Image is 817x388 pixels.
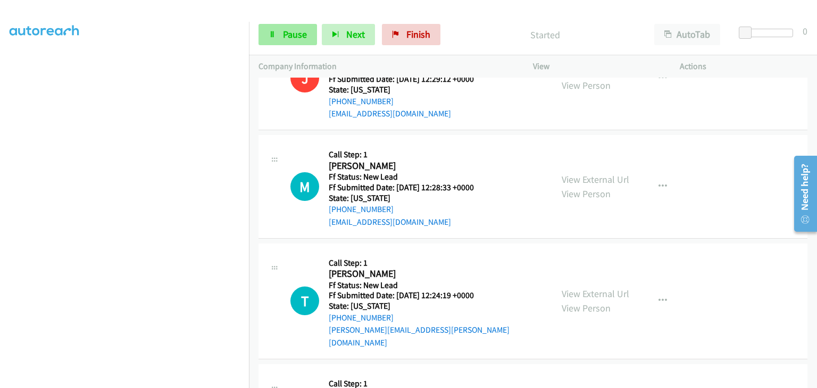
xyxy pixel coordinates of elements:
[329,85,487,95] h5: State: [US_STATE]
[329,268,543,280] h2: [PERSON_NAME]
[329,193,487,204] h5: State: [US_STATE]
[329,280,543,291] h5: Ff Status: New Lead
[329,74,487,85] h5: Ff Submitted Date: [DATE] 12:29:12 +0000
[406,28,430,40] span: Finish
[803,24,807,38] div: 0
[562,302,611,314] a: View Person
[329,313,394,323] a: [PHONE_NUMBER]
[329,217,451,227] a: [EMAIL_ADDRESS][DOMAIN_NAME]
[290,172,319,201] h1: M
[382,24,440,45] a: Finish
[329,325,510,348] a: [PERSON_NAME][EMAIL_ADDRESS][PERSON_NAME][DOMAIN_NAME]
[329,172,487,182] h5: Ff Status: New Lead
[259,60,514,73] p: Company Information
[329,301,543,311] h5: State: [US_STATE]
[290,64,319,92] h1: J
[533,60,661,73] p: View
[329,204,394,214] a: [PHONE_NUMBER]
[283,28,307,40] span: Pause
[329,149,487,160] h5: Call Step: 1
[562,288,629,300] a: View External Url
[680,60,807,73] p: Actions
[259,24,317,45] a: Pause
[329,96,394,106] a: [PHONE_NUMBER]
[787,151,817,236] iframe: Resource Center
[329,290,543,301] h5: Ff Submitted Date: [DATE] 12:24:19 +0000
[455,28,635,42] p: Started
[562,79,611,91] a: View Person
[744,29,793,37] div: Delay between calls (in seconds)
[322,24,375,45] button: Next
[329,108,451,119] a: [EMAIL_ADDRESS][DOMAIN_NAME]
[329,160,487,172] h2: [PERSON_NAME]
[329,182,487,193] h5: Ff Submitted Date: [DATE] 12:28:33 +0000
[290,286,319,315] div: The call is yet to be attempted
[654,24,720,45] button: AutoTab
[290,286,319,315] h1: T
[329,258,543,268] h5: Call Step: 1
[346,28,365,40] span: Next
[562,188,611,200] a: View Person
[562,173,629,185] a: View External Url
[290,172,319,201] div: The call is yet to be attempted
